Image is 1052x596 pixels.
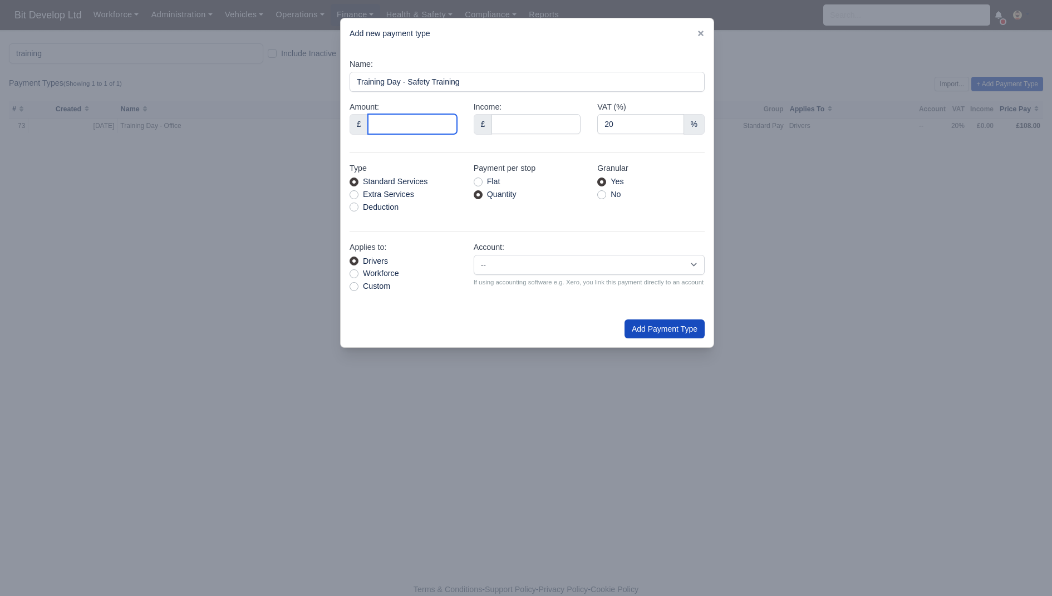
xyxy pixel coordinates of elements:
[597,162,628,175] label: Granular
[363,267,399,280] label: Workforce
[363,201,399,214] label: Deduction
[474,101,502,114] label: Income:
[597,101,626,114] label: VAT (%)
[363,255,388,268] label: Drivers
[363,280,390,293] label: Custom
[363,175,427,188] label: Standard Services
[474,162,536,175] label: Payment per stop
[487,188,517,201] label: Quantity
[487,175,500,188] label: Flat
[350,58,373,71] label: Name:
[852,467,1052,596] iframe: Chat Widget
[350,114,368,134] div: £
[611,188,621,201] label: No
[350,241,386,254] label: Applies to:
[474,241,504,254] label: Account:
[474,114,493,134] div: £
[363,188,414,201] label: Extra Services
[684,114,705,134] div: %
[611,175,623,188] label: Yes
[350,101,379,114] label: Amount:
[625,319,705,338] button: Add Payment Type
[341,18,714,49] div: Add new payment type
[350,162,367,175] label: Type
[474,277,705,287] small: If using accounting software e.g. Xero, you link this payment directly to an account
